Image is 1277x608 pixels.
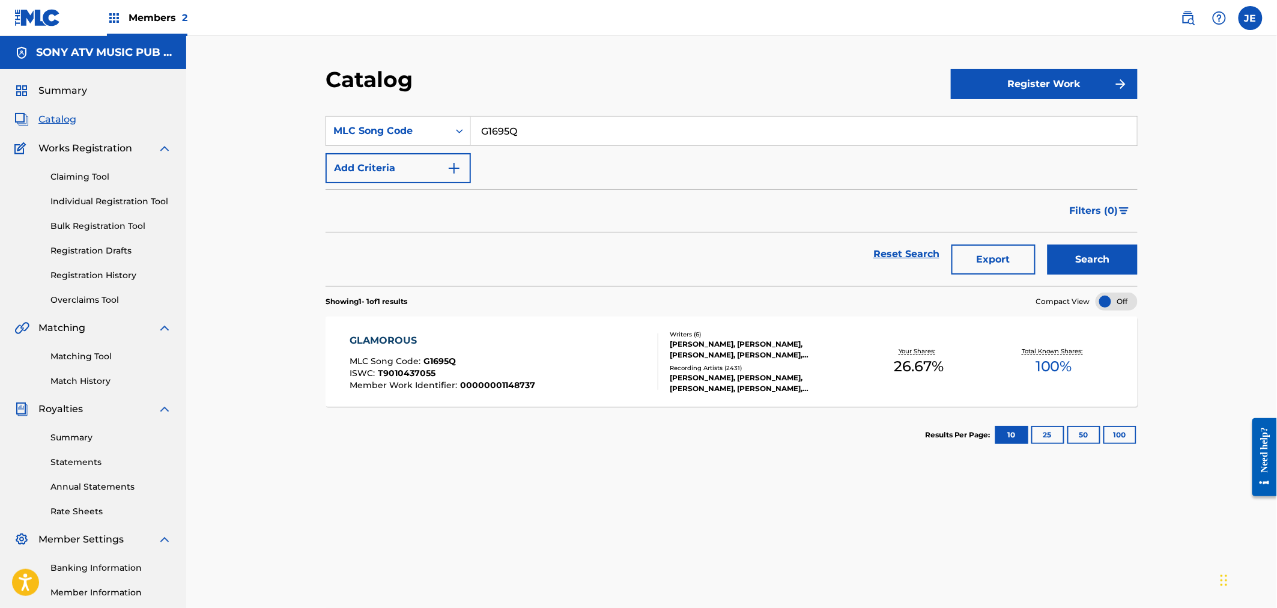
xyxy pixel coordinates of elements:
[50,245,172,257] a: Registration Drafts
[14,532,29,547] img: Member Settings
[1067,426,1100,444] button: 50
[14,9,61,26] img: MLC Logo
[670,372,851,394] div: [PERSON_NAME], [PERSON_NAME], [PERSON_NAME], [PERSON_NAME], [PERSON_NAME], [PERSON_NAME]|[PERSON_...
[157,532,172,547] img: expand
[50,171,172,183] a: Claiming Tool
[1176,6,1200,30] a: Public Search
[1243,409,1277,505] iframe: Resource Center
[1103,426,1136,444] button: 100
[14,112,29,127] img: Catalog
[50,375,172,388] a: Match History
[157,321,172,335] img: expand
[1181,11,1195,25] img: search
[14,46,29,60] img: Accounts
[50,195,172,208] a: Individual Registration Tool
[1217,550,1277,608] iframe: Chat Widget
[14,321,29,335] img: Matching
[326,116,1138,286] form: Search Form
[350,356,424,366] span: MLC Song Code :
[1063,196,1138,226] button: Filters (0)
[36,46,172,59] h5: SONY ATV MUSIC PUB LLC
[1048,245,1138,275] button: Search
[38,532,124,547] span: Member Settings
[1031,426,1064,444] button: 25
[670,363,851,372] div: Recording Artists ( 2431 )
[107,11,121,25] img: Top Rightsholders
[326,66,419,93] h2: Catalog
[50,294,172,306] a: Overclaims Tool
[899,347,939,356] p: Your Shares:
[38,402,83,416] span: Royalties
[50,562,172,574] a: Banking Information
[350,368,378,378] span: ISWC :
[14,402,29,416] img: Royalties
[38,321,85,335] span: Matching
[333,124,441,138] div: MLC Song Code
[14,84,87,98] a: SummarySummary
[50,431,172,444] a: Summary
[129,11,187,25] span: Members
[951,69,1138,99] button: Register Work
[1036,356,1072,377] span: 100 %
[157,402,172,416] img: expand
[14,112,76,127] a: CatalogCatalog
[1070,204,1118,218] span: Filters ( 0 )
[867,241,945,267] a: Reset Search
[50,220,172,233] a: Bulk Registration Tool
[1022,347,1086,356] p: Total Known Shares:
[50,350,172,363] a: Matching Tool
[1239,6,1263,30] div: User Menu
[1036,296,1090,307] span: Compact View
[182,12,187,23] span: 2
[1119,207,1129,214] img: filter
[14,84,29,98] img: Summary
[670,330,851,339] div: Writers ( 6 )
[14,141,30,156] img: Works Registration
[50,456,172,469] a: Statements
[50,505,172,518] a: Rate Sheets
[378,368,436,378] span: T9010437055
[925,430,993,440] p: Results Per Page:
[1114,77,1128,91] img: f7272a7cc735f4ea7f67.svg
[50,481,172,493] a: Annual Statements
[50,269,172,282] a: Registration History
[157,141,172,156] img: expand
[424,356,457,366] span: G1695Q
[1221,562,1228,598] div: Drag
[670,339,851,360] div: [PERSON_NAME], [PERSON_NAME], [PERSON_NAME], [PERSON_NAME], [PERSON_NAME], [PERSON_NAME] [PERSON_...
[50,586,172,599] a: Member Information
[38,84,87,98] span: Summary
[995,426,1028,444] button: 10
[326,296,407,307] p: Showing 1 - 1 of 1 results
[38,112,76,127] span: Catalog
[38,141,132,156] span: Works Registration
[461,380,536,391] span: 00000001148737
[951,245,1036,275] button: Export
[350,333,536,348] div: GLAMOROUS
[350,380,461,391] span: Member Work Identifier :
[326,153,471,183] button: Add Criteria
[1207,6,1231,30] div: Help
[894,356,944,377] span: 26.67 %
[447,161,461,175] img: 9d2ae6d4665cec9f34b9.svg
[1212,11,1227,25] img: help
[326,317,1138,407] a: GLAMOROUSMLC Song Code:G1695QISWC:T9010437055Member Work Identifier:00000001148737Writers (6)[PER...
